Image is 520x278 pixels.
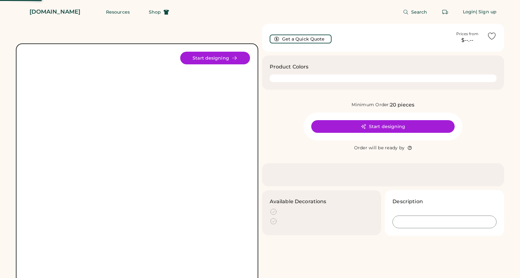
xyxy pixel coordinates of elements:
span: Search [411,10,427,14]
button: Resources [98,6,137,18]
div: [DOMAIN_NAME] [30,8,80,16]
div: 20 pieces [390,101,414,109]
button: Start designing [311,120,455,133]
div: | Sign up [476,9,497,15]
button: Start designing [180,52,250,64]
div: Minimum Order: [352,102,390,108]
button: Shop [141,6,177,18]
button: Retrieve an order [439,6,451,18]
button: Search [395,6,435,18]
img: yH5BAEAAAAALAAAAAABAAEAAAIBRAA7 [24,52,250,277]
h3: Description [392,198,423,205]
div: Login [463,9,476,15]
div: Prices from [456,31,478,36]
div: Order will be ready by [354,145,405,151]
span: Shop [149,10,161,14]
h3: Available Decorations [270,198,326,205]
h3: Product Colors [270,63,309,71]
button: Get a Quick Quote [270,35,332,43]
img: Rendered Logo - Screens [16,6,27,17]
div: $--.-- [451,36,483,44]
